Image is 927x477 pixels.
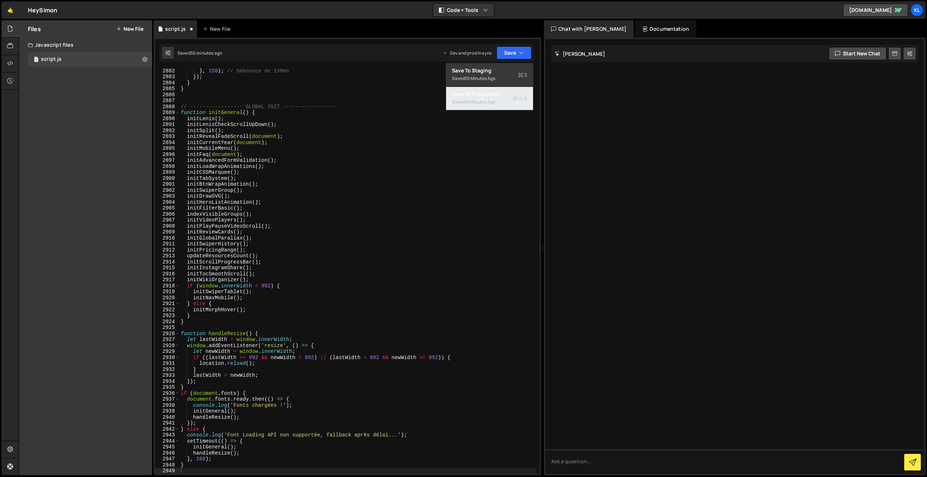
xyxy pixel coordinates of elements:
div: 2930 [155,355,180,361]
div: 2917 [155,277,180,283]
div: 2911 [155,241,180,247]
div: 2936 [155,391,180,397]
div: 2902 [155,187,180,194]
div: 2939 [155,408,180,414]
div: 2903 [155,193,180,199]
div: 2886 [155,92,180,98]
div: 2949 [155,468,180,474]
div: HeySimon [28,6,57,14]
div: 2918 [155,283,180,289]
div: 2895 [155,145,180,152]
div: 2900 [155,176,180,182]
div: 2928 [155,343,180,349]
div: Saved [452,74,527,83]
div: 2941 [155,420,180,426]
div: 2892 [155,128,180,134]
div: 2920 [155,295,180,301]
div: 2946 [155,450,180,456]
div: 2889 [155,110,180,116]
div: 2910 [155,235,180,241]
a: Kl [910,4,923,17]
div: Save to Production [452,90,527,98]
div: 2922 [155,307,180,313]
div: Chat with [PERSON_NAME] [544,20,634,38]
div: 2915 [155,265,180,271]
div: 2913 [155,253,180,259]
a: [DOMAIN_NAME] [843,4,908,17]
div: 2926 [155,331,180,337]
div: 2904 [155,199,180,206]
div: Save to Staging [452,67,527,74]
div: Documentation [635,20,696,38]
div: 2898 [155,164,180,170]
div: 2934 [155,379,180,385]
div: 2905 [155,205,180,211]
div: 2884 [155,80,180,86]
h2: Files [28,25,41,33]
div: 2888 [155,104,180,110]
div: 2896 [155,152,180,158]
div: 2907 [155,217,180,223]
div: 2947 [155,456,180,462]
div: 2916 [155,271,180,277]
div: 2912 [155,247,180,253]
div: script.js [41,56,62,63]
div: 2883 [155,74,180,80]
div: Saved [177,50,222,56]
div: 2882 [155,68,180,74]
div: 2924 [155,319,180,325]
button: Save [496,46,532,59]
div: 2937 [155,396,180,402]
div: 2938 [155,402,180,409]
button: Code + Tools [433,4,494,17]
div: 2942 [155,426,180,432]
div: 2945 [155,444,180,450]
span: S [512,95,527,102]
h2: [PERSON_NAME] [555,50,605,57]
div: 2893 [155,134,180,140]
div: script.js [165,25,186,33]
div: 55 minutes ago [465,75,495,81]
div: 2943 [155,432,180,438]
div: 2919 [155,289,180,295]
div: 2944 [155,438,180,444]
div: 16083/43150.js [28,52,152,67]
div: 2932 [155,367,180,373]
div: Saved [452,98,527,106]
div: 2894 [155,140,180,146]
div: 2927 [155,337,180,343]
div: 2899 [155,169,180,176]
div: 2909 [155,229,180,235]
div: 2890 [155,116,180,122]
div: 2933 [155,372,180,379]
button: Save to StagingS Saved55 minutes ago [446,63,533,87]
div: Dev and prod in sync [443,50,492,56]
span: 1 [34,57,38,63]
a: 🤙 [1,1,19,19]
div: 55 minutes ago [465,99,495,105]
div: 2940 [155,414,180,421]
div: 2935 [155,384,180,391]
button: Start new chat [829,47,886,60]
div: 2891 [155,122,180,128]
div: 2923 [155,313,180,319]
div: Javascript files [19,38,152,52]
div: 2948 [155,462,180,468]
span: S [518,71,527,79]
div: 2897 [155,157,180,164]
button: Save to ProductionS Saved55 minutes ago [446,87,533,110]
div: 2925 [155,325,180,331]
div: 2901 [155,181,180,187]
button: New File [116,26,143,32]
div: 55 minutes ago [190,50,222,56]
div: 2914 [155,259,180,265]
div: 2931 [155,360,180,367]
div: 2908 [155,223,180,229]
div: 2921 [155,301,180,307]
div: 2929 [155,349,180,355]
div: 2885 [155,86,180,92]
div: 2887 [155,98,180,104]
div: 2906 [155,211,180,218]
div: New File [203,25,233,33]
